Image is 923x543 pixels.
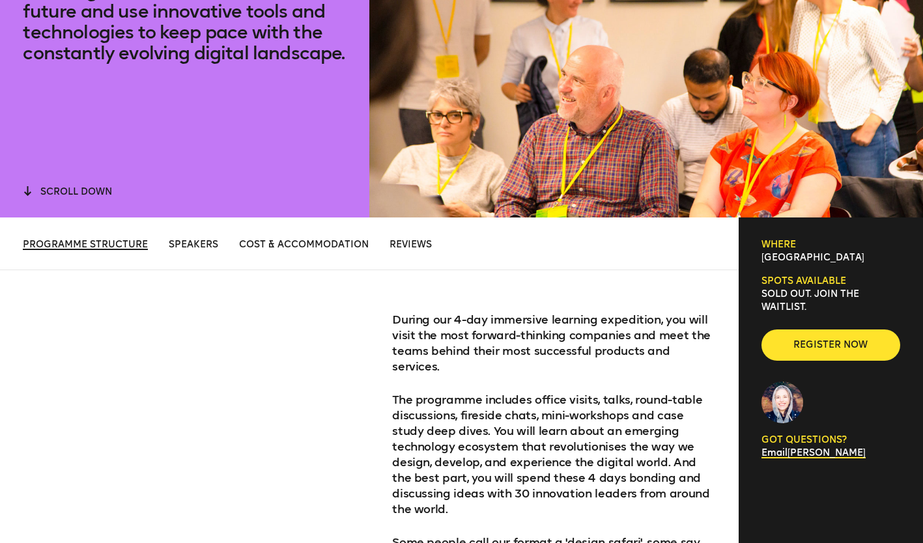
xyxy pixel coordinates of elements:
[761,329,900,361] button: Register now
[23,239,148,250] span: Programme structure
[392,312,715,374] p: During our 4-day immersive learning expedition, you will visit the most forward-thinking companie...
[761,251,900,264] p: [GEOGRAPHIC_DATA]
[40,186,112,197] span: scroll down
[392,392,715,517] p: The programme includes office visits, talks, round-table discussions, fireside chats, mini-worksh...
[169,239,218,250] span: Speakers
[761,238,900,251] h6: Where
[761,447,866,458] a: Email[PERSON_NAME]
[761,275,900,288] h6: Spots available
[761,288,900,314] p: SOLD OUT. Join the waitlist.
[761,434,900,447] p: GOT QUESTIONS?
[390,239,432,250] span: Reviews
[782,339,879,352] span: Register now
[239,239,369,250] span: Cost & Accommodation
[23,184,112,199] button: scroll down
